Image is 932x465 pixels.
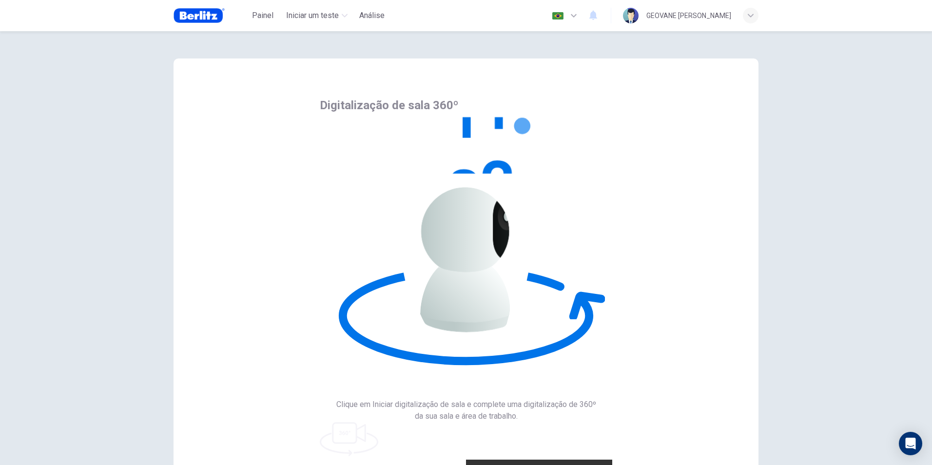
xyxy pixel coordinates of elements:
[320,98,459,112] span: Digitalização de sala 360º
[899,432,922,455] div: Open Intercom Messenger
[286,10,339,21] span: Iniciar um teste
[320,410,612,422] span: da sua sala e área de trabalho.
[355,7,388,24] button: Análise
[174,6,247,25] a: Berlitz Brasil logo
[247,7,278,24] button: Painel
[623,8,639,23] img: Profile picture
[320,399,612,410] span: Clique em Iniciar digitalização de sala e complete uma digitalização de 360º
[282,7,351,24] button: Iniciar um teste
[252,10,273,21] span: Painel
[359,10,385,21] span: Análise
[646,10,731,21] div: GEOVANE [PERSON_NAME]
[355,7,388,24] div: Você precisa de uma licença para acessar este conteúdo
[174,6,225,25] img: Berlitz Brasil logo
[552,12,564,19] img: pt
